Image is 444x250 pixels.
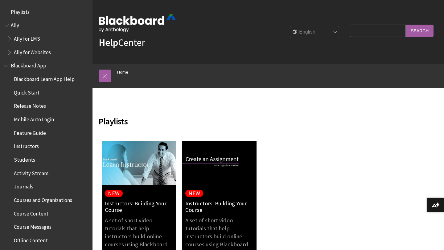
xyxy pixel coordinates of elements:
span: Instructors [14,141,39,150]
span: Blackboard Learn App Help [14,74,75,82]
span: Offline Content [14,235,48,244]
h2: Playlists [99,107,347,128]
div: NEW [108,190,120,197]
span: Playlists [11,7,30,15]
span: Ally for LMS [14,34,40,42]
div: NEW [188,190,200,197]
strong: Help [99,36,118,49]
span: Quick Start [14,87,39,96]
a: Instructors: Building Your Course [105,200,173,213]
span: Activity Stream [14,168,48,176]
span: Course Content [14,208,48,217]
span: Feature Guide [14,128,46,136]
input: Search [406,25,434,37]
span: Course Messages [14,222,51,230]
a: HelpCenter [99,36,145,49]
span: Release Notes [14,101,46,109]
img: Blackboard by Anthology [99,14,176,32]
a: Home [117,68,128,76]
select: Site Language Selector [290,26,339,38]
span: Courses and Organizations [14,195,72,203]
span: Blackboard App [11,61,46,69]
span: Ally for Websites [14,47,51,55]
span: Students [14,155,35,163]
span: Journals [14,182,33,190]
a: Instructors: Building Your Course [185,200,253,213]
nav: Book outline for Anthology Ally Help [4,20,89,58]
span: Mobile Auto Login [14,114,54,123]
span: Ally [11,20,19,29]
nav: Book outline for Playlists [4,7,89,17]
